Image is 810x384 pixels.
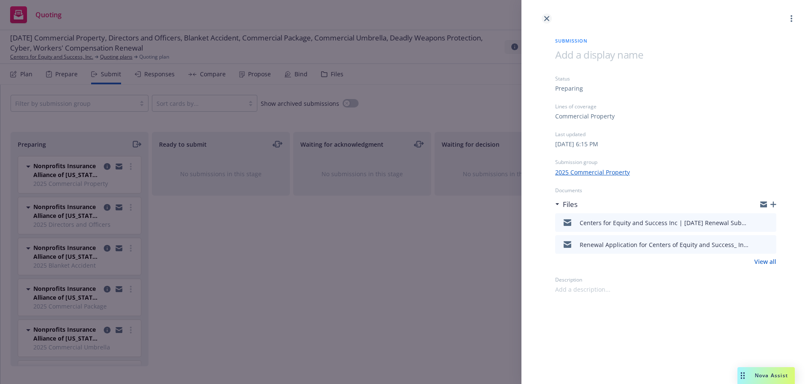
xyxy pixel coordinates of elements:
button: Nova Assist [737,367,795,384]
div: Last updated [555,131,776,138]
div: Lines of coverage [555,103,776,110]
div: Description [555,276,776,283]
h3: Files [563,199,578,210]
div: Drag to move [737,367,748,384]
span: Nova Assist [755,372,788,379]
a: 2025 Commercial Property [555,168,630,177]
div: Commercial Property [555,112,615,121]
div: Files [555,199,578,210]
a: more [786,13,796,24]
a: close [542,13,552,24]
div: Preparing [555,84,583,93]
button: preview file [765,239,773,250]
div: Renewal Application for Centers of Equity and Success_ Inc_ - 0065349.msg [580,240,748,249]
button: download file [752,218,759,228]
div: Documents [555,187,776,194]
button: preview file [765,218,773,228]
div: Centers for Equity and Success Inc | [DATE] Renewal Submission [580,218,748,227]
div: [DATE] 6:15 PM [555,140,598,148]
button: download file [752,239,759,250]
div: Status [555,75,776,82]
div: Submission group [555,158,776,166]
span: Submission [555,37,776,44]
a: View all [754,257,776,266]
